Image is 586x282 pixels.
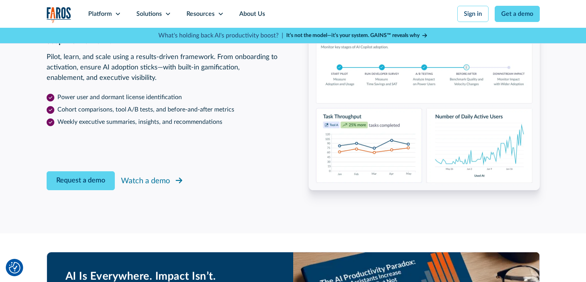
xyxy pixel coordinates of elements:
[9,262,20,274] img: Revisit consent button
[136,9,162,19] div: Solutions
[158,31,283,40] p: What's holding back AI's productivity boost? |
[121,175,170,187] div: Watch a demo
[121,174,184,188] a: Watch a demo
[88,9,112,19] div: Platform
[47,105,278,114] li: Cohort comparisons, tool A/B tests, and before-and-after metrics
[286,32,428,40] a: It’s not the model—it’s your system. GAINS™ reveals why
[286,33,420,38] strong: It’s not the model—it’s your system. GAINS™ reveals why
[47,93,278,102] li: Power user and dormant license identification
[47,117,278,127] li: Weekly executive summaries, insights, and recommendations
[47,171,115,190] a: Request a demo
[495,6,540,22] a: Get a demo
[47,52,278,83] p: Pilot, learn, and scale using a results-driven framework. From onboarding to activation, ensure A...
[186,9,215,19] div: Resources
[47,7,71,23] img: Logo of the analytics and reporting company Faros.
[457,6,489,22] a: Sign in
[9,262,20,274] button: Cookie Settings
[47,7,71,23] a: home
